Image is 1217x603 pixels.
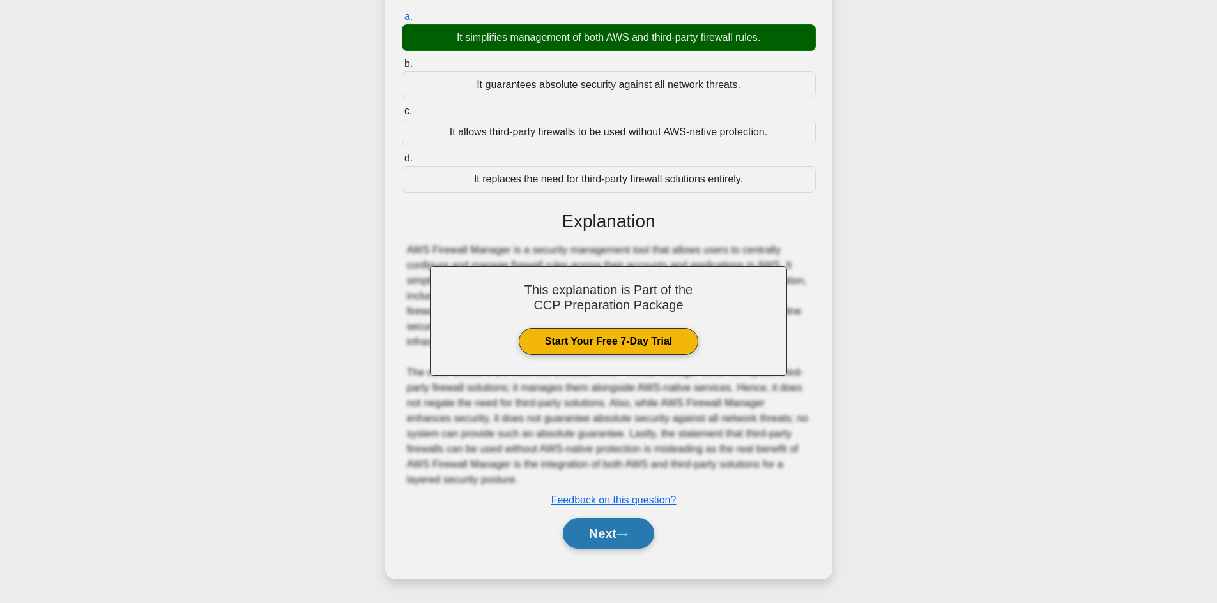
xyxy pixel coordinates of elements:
span: c. [404,105,412,116]
span: a. [404,11,413,22]
button: Next [563,518,654,549]
span: d. [404,153,413,163]
div: It simplifies management of both AWS and third-party firewall rules. [402,24,816,51]
div: AWS Firewall Manager is a security management tool that allows users to centrally configure and m... [407,242,811,488]
h3: Explanation [409,211,808,232]
div: It guarantees absolute security against all network threats. [402,71,816,98]
a: Start Your Free 7-Day Trial [519,328,698,355]
div: It allows third-party firewalls to be used without AWS-native protection. [402,119,816,145]
div: It replaces the need for third-party firewall solutions entirely. [402,166,816,193]
span: b. [404,58,413,69]
a: Feedback on this question? [551,495,677,505]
